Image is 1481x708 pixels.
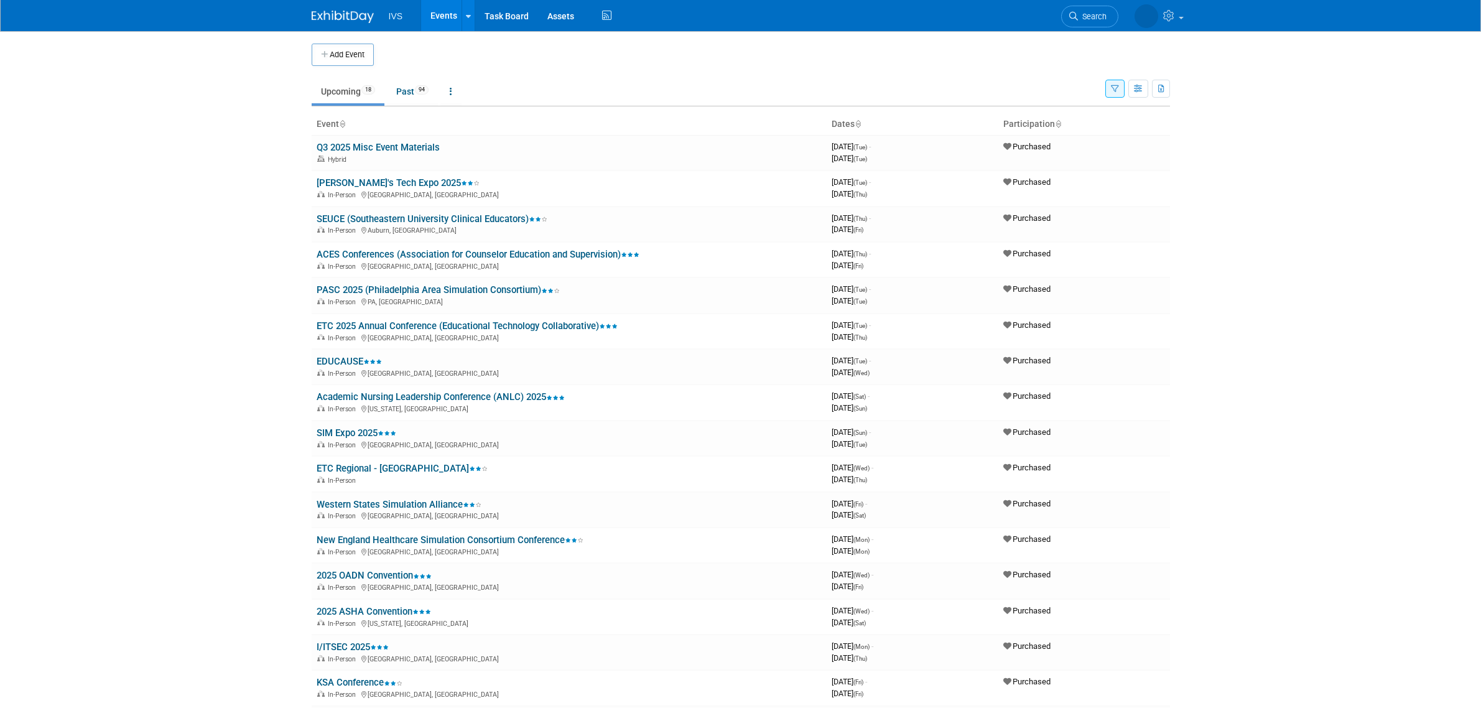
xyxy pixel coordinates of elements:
[317,298,325,304] img: In-Person Event
[1055,119,1061,129] a: Sort by Participation Type
[317,189,822,199] div: [GEOGRAPHIC_DATA], [GEOGRAPHIC_DATA]
[328,584,360,592] span: In-Person
[1003,427,1051,437] span: Purchased
[832,641,873,651] span: [DATE]
[317,284,560,296] a: PASC 2025 (Philadelphia Area Simulation Consortium)
[832,439,867,449] span: [DATE]
[1003,570,1051,579] span: Purchased
[1003,534,1051,544] span: Purchased
[832,296,867,305] span: [DATE]
[832,510,866,519] span: [DATE]
[1078,12,1107,21] span: Search
[317,320,618,332] a: ETC 2025 Annual Conference (Educational Technology Collaborative)
[853,144,867,151] span: (Tue)
[832,142,871,151] span: [DATE]
[328,620,360,628] span: In-Person
[1003,391,1051,401] span: Purchased
[832,391,870,401] span: [DATE]
[832,213,871,223] span: [DATE]
[853,322,867,329] span: (Tue)
[317,405,325,411] img: In-Person Event
[832,356,871,365] span: [DATE]
[869,356,871,365] span: -
[328,691,360,699] span: In-Person
[853,286,867,293] span: (Tue)
[1003,641,1051,651] span: Purchased
[853,215,867,222] span: (Thu)
[832,546,870,556] span: [DATE]
[853,584,863,590] span: (Fri)
[339,119,345,129] a: Sort by Event Name
[868,391,870,401] span: -
[387,80,438,103] a: Past94
[853,263,863,269] span: (Fri)
[832,463,873,472] span: [DATE]
[317,584,325,590] img: In-Person Event
[317,226,325,233] img: In-Person Event
[317,463,488,474] a: ETC Regional - [GEOGRAPHIC_DATA]
[853,679,863,686] span: (Fri)
[317,582,822,592] div: [GEOGRAPHIC_DATA], [GEOGRAPHIC_DATA]
[832,368,870,377] span: [DATE]
[832,177,871,187] span: [DATE]
[328,298,360,306] span: In-Person
[853,477,867,483] span: (Thu)
[1003,356,1051,365] span: Purchased
[871,570,873,579] span: -
[328,334,360,342] span: In-Person
[317,391,565,403] a: Academic Nursing Leadership Conference (ANLC) 2025
[317,142,440,153] a: Q3 2025 Misc Event Materials
[853,643,870,650] span: (Mon)
[328,477,360,485] span: In-Person
[853,393,866,400] span: (Sat)
[1003,499,1051,508] span: Purchased
[317,620,325,626] img: In-Person Event
[869,249,871,258] span: -
[415,85,429,95] span: 94
[832,332,867,342] span: [DATE]
[853,441,867,448] span: (Tue)
[317,356,382,367] a: EDUCAUSE
[853,405,867,412] span: (Sun)
[853,298,867,305] span: (Tue)
[853,691,863,697] span: (Fri)
[832,225,863,234] span: [DATE]
[317,441,325,447] img: In-Person Event
[317,477,325,483] img: In-Person Event
[317,653,822,663] div: [GEOGRAPHIC_DATA], [GEOGRAPHIC_DATA]
[328,191,360,199] span: In-Person
[1003,284,1051,294] span: Purchased
[317,546,822,556] div: [GEOGRAPHIC_DATA], [GEOGRAPHIC_DATA]
[832,689,863,698] span: [DATE]
[317,332,822,342] div: [GEOGRAPHIC_DATA], [GEOGRAPHIC_DATA]
[871,534,873,544] span: -
[317,641,389,653] a: I/ITSEC 2025
[853,501,863,508] span: (Fri)
[865,499,867,508] span: -
[832,653,867,663] span: [DATE]
[853,548,870,555] span: (Mon)
[312,11,374,23] img: ExhibitDay
[317,655,325,661] img: In-Person Event
[853,572,870,579] span: (Wed)
[832,154,867,163] span: [DATE]
[1003,249,1051,258] span: Purchased
[853,251,867,258] span: (Thu)
[832,570,873,579] span: [DATE]
[832,284,871,294] span: [DATE]
[328,226,360,235] span: In-Person
[853,179,867,186] span: (Tue)
[317,499,481,510] a: Western States Simulation Alliance
[312,114,827,135] th: Event
[312,44,374,66] button: Add Event
[1003,677,1051,686] span: Purchased
[328,512,360,520] span: In-Person
[853,608,870,615] span: (Wed)
[328,263,360,271] span: In-Person
[832,677,867,686] span: [DATE]
[317,261,822,271] div: [GEOGRAPHIC_DATA], [GEOGRAPHIC_DATA]
[832,320,871,330] span: [DATE]
[853,655,867,662] span: (Thu)
[832,189,867,198] span: [DATE]
[853,358,867,365] span: (Tue)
